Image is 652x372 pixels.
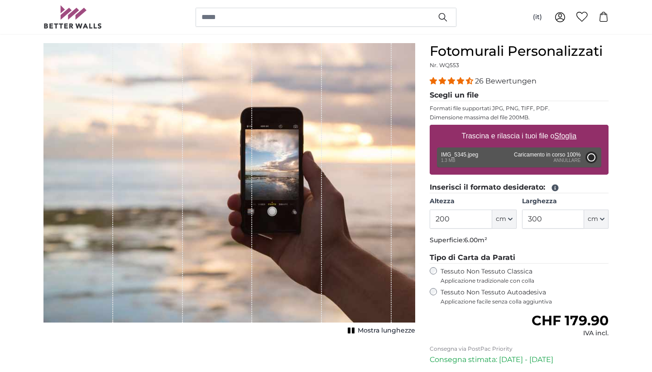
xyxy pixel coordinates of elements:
[441,267,609,284] label: Tessuto Non Tessuto Classica
[43,43,415,337] div: 1 of 1
[584,210,609,229] button: cm
[532,312,609,329] span: CHF 179.90
[430,236,609,245] p: Superficie:
[430,43,609,59] h1: Fotomurali Personalizzati
[430,62,459,69] span: Nr. WQ553
[441,288,609,305] label: Tessuto Non Tessuto Autoadesiva
[43,5,102,29] img: Betterwalls
[430,345,609,352] p: Consegna via PostPac Priority
[526,9,549,25] button: (it)
[522,197,609,206] label: Larghezza
[475,77,537,85] span: 26 Bewertungen
[492,210,517,229] button: cm
[441,298,609,305] span: Applicazione facile senza colla aggiuntiva
[555,132,577,140] u: Sfoglia
[430,197,516,206] label: Altezza
[430,90,609,101] legend: Scegli un file
[430,77,475,85] span: 4.54 stars
[532,329,609,338] div: IVA incl.
[441,277,609,284] span: Applicazione tradizionale con colla
[430,182,609,193] legend: Inserisci il formato desiderato:
[430,252,609,264] legend: Tipo di Carta da Parati
[430,114,609,121] p: Dimensione massima del file 200MB.
[588,215,598,224] span: cm
[430,354,609,365] p: Consegna stimata: [DATE] - [DATE]
[458,127,580,145] label: Trascina e rilascia i tuoi file o
[345,324,415,337] button: Mostra lunghezze
[430,105,609,112] p: Formati file supportati JPG, PNG, TIFF, PDF.
[464,236,487,244] span: 6.00m²
[496,215,506,224] span: cm
[358,326,415,335] span: Mostra lunghezze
